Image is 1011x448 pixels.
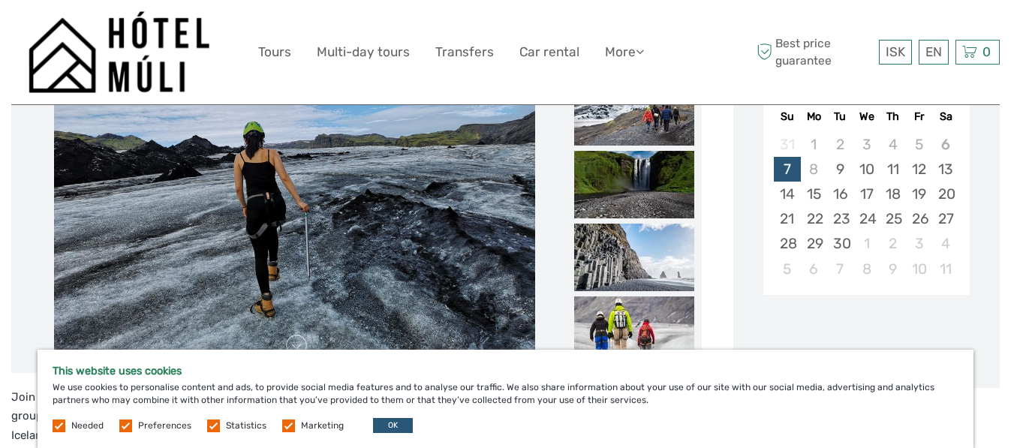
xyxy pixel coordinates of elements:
label: Needed [71,419,104,432]
div: Choose Sunday, September 14th, 2025 [774,182,800,206]
div: Choose Friday, October 3rd, 2025 [906,231,932,256]
div: Choose Sunday, September 21st, 2025 [774,206,800,231]
a: More [605,41,644,63]
div: Not available Saturday, September 6th, 2025 [932,132,958,157]
div: Choose Tuesday, September 9th, 2025 [827,157,853,182]
div: Not available Tuesday, September 2nd, 2025 [827,132,853,157]
div: Loading... [862,334,871,344]
label: Statistics [226,419,266,432]
a: Car rental [519,41,579,63]
div: Choose Thursday, October 9th, 2025 [880,257,906,281]
div: Choose Thursday, September 11th, 2025 [880,157,906,182]
img: ee35769595de4dbc8488c86120340888_slider_thumbnail.jpg [574,151,694,218]
div: Choose Thursday, September 25th, 2025 [880,206,906,231]
span: Best price guarantee [753,35,875,68]
div: Choose Friday, October 10th, 2025 [906,257,932,281]
div: Choose Wednesday, September 10th, 2025 [853,157,880,182]
label: Preferences [138,419,191,432]
a: Multi-day tours [317,41,410,63]
img: 6dca9ebdbcfd4dd3833a0f7d856030a9_slider_thumbnail.jpeg [574,296,694,364]
div: Choose Tuesday, September 16th, 2025 [827,182,853,206]
div: Choose Friday, September 19th, 2025 [906,182,932,206]
div: Choose Saturday, September 27th, 2025 [932,206,958,231]
div: Choose Saturday, October 11th, 2025 [932,257,958,281]
div: Choose Friday, September 26th, 2025 [906,206,932,231]
span: ISK [886,44,905,59]
div: Choose Saturday, September 13th, 2025 [932,157,958,182]
div: Choose Wednesday, September 24th, 2025 [853,206,880,231]
div: Choose Thursday, September 18th, 2025 [880,182,906,206]
div: Choose Wednesday, October 1st, 2025 [853,231,880,256]
div: Choose Sunday, September 7th, 2025 [774,157,800,182]
div: Choose Thursday, October 2nd, 2025 [880,231,906,256]
img: 1276-09780d38-f550-4f2e-b773-0f2717b8e24e_logo_big.png [29,11,209,93]
div: Not available Wednesday, September 3rd, 2025 [853,132,880,157]
button: OK [373,418,413,433]
div: Choose Monday, October 6th, 2025 [801,257,827,281]
div: Choose Monday, September 22nd, 2025 [801,206,827,231]
div: Th [880,107,906,127]
img: b931753b925149ada6298bf702a7d0b4_slider_thumbnail.jpg [574,224,694,291]
div: Not available Friday, September 5th, 2025 [906,132,932,157]
div: Choose Wednesday, September 17th, 2025 [853,182,880,206]
div: EN [919,40,949,65]
div: Choose Monday, September 15th, 2025 [801,182,827,206]
div: Choose Saturday, October 4th, 2025 [932,231,958,256]
div: Choose Wednesday, October 8th, 2025 [853,257,880,281]
h5: This website uses cookies [53,365,958,377]
div: Not available Monday, September 8th, 2025 [801,157,827,182]
div: Sa [932,107,958,127]
div: Tu [827,107,853,127]
div: Not available Monday, September 1st, 2025 [801,132,827,157]
div: month 2025-09 [768,132,964,281]
p: Join this extensive day tour to the South Coast of [GEOGRAPHIC_DATA], where we hike on Sólheimajö... [11,388,702,446]
div: Choose Tuesday, October 7th, 2025 [827,257,853,281]
div: Mo [801,107,827,127]
span: 0 [980,44,993,59]
img: a264a6347586478fb0cf1dae5c75389c_main_slider.jpg [54,5,534,365]
div: We use cookies to personalise content and ads, to provide social media features and to analyse ou... [38,350,973,448]
label: Marketing [301,419,344,432]
div: Choose Monday, September 29th, 2025 [801,231,827,256]
div: Not available Thursday, September 4th, 2025 [880,132,906,157]
div: Su [774,107,800,127]
div: Choose Sunday, October 5th, 2025 [774,257,800,281]
div: Choose Saturday, September 20th, 2025 [932,182,958,206]
div: Choose Sunday, September 28th, 2025 [774,231,800,256]
img: 7553a55389e44cafaa065ea5df492d72_slider_thumbnail.jpeg [574,78,694,146]
div: Choose Tuesday, September 30th, 2025 [827,231,853,256]
div: Fr [906,107,932,127]
div: Not available Sunday, August 31st, 2025 [774,132,800,157]
div: Choose Tuesday, September 23rd, 2025 [827,206,853,231]
a: Transfers [435,41,494,63]
div: Choose Friday, September 12th, 2025 [906,157,932,182]
div: We [853,107,880,127]
a: Tours [258,41,291,63]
